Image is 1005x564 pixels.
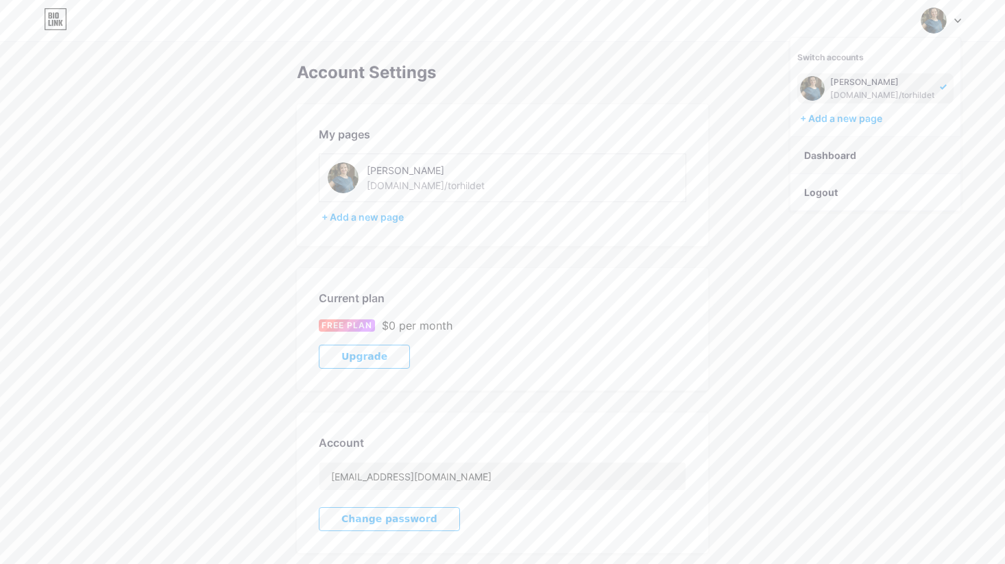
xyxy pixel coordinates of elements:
img: torhildet [328,162,359,193]
div: [DOMAIN_NAME]/torhildet [367,178,485,193]
div: + Add a new page [800,112,954,125]
button: Upgrade [319,345,410,369]
a: Dashboard [790,137,960,174]
div: My pages [319,126,686,143]
div: Current plan [319,290,686,306]
div: [DOMAIN_NAME]/torhildet [830,90,934,101]
div: Account Settings [297,63,708,82]
img: torhildet [921,8,947,34]
img: torhildet [800,76,825,101]
span: Upgrade [341,351,387,363]
button: Change password [319,507,460,531]
div: [PERSON_NAME] [830,77,934,88]
div: [PERSON_NAME] [367,163,561,177]
li: Logout [790,174,960,211]
span: Change password [341,513,437,525]
div: Account [319,434,686,451]
span: Switch accounts [797,52,864,62]
input: Email [319,463,686,490]
div: $0 per month [382,317,452,334]
div: + Add a new page [322,210,686,224]
span: FREE PLAN [322,319,372,332]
